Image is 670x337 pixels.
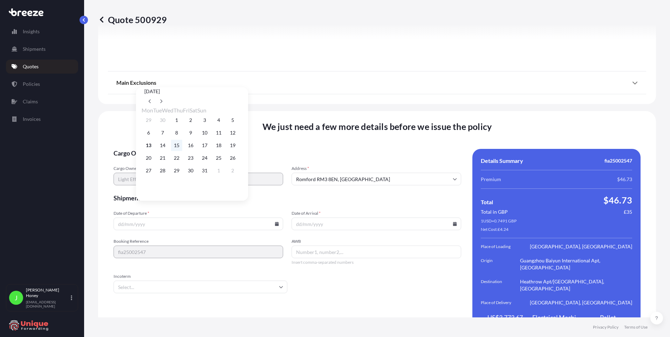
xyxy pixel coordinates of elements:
[116,74,638,91] div: Main Exclusions
[213,115,224,126] button: 4
[190,107,197,114] span: Saturday
[171,165,182,176] button: 29
[171,127,182,138] button: 8
[624,324,648,330] a: Terms of Use
[292,246,461,258] input: Number1, number2,...
[143,127,154,138] button: 6
[23,116,41,123] p: Invoices
[185,152,196,164] button: 23
[481,218,517,224] span: 1 USD = 0.7491 GBP
[173,107,183,114] span: Thursday
[213,140,224,151] button: 18
[199,127,210,138] button: 10
[520,278,632,292] span: Heathrow Apt/[GEOGRAPHIC_DATA], [GEOGRAPHIC_DATA]
[6,42,78,56] a: Shipments
[292,260,461,265] span: Insert comma-separated numbers
[481,299,520,306] span: Place of Delivery
[481,278,520,292] span: Destination
[199,152,210,164] button: 24
[185,127,196,138] button: 9
[6,77,78,91] a: Policies
[292,218,461,230] input: dd/mm/yyyy
[116,79,156,86] span: Main Exclusions
[185,115,196,126] button: 2
[213,127,224,138] button: 11
[171,115,182,126] button: 1
[604,157,632,164] span: fia25002547
[142,107,153,114] span: Monday
[530,243,632,250] span: [GEOGRAPHIC_DATA], [GEOGRAPHIC_DATA]
[481,176,501,183] span: Premium
[600,313,616,322] span: Pallet
[6,112,78,126] a: Invoices
[23,28,40,35] p: Insights
[532,313,581,322] span: Electrical Machinery and Equipment
[157,115,168,126] button: 30
[481,227,508,232] span: Net Cost: £4.24
[114,166,283,171] span: Cargo Owner Name
[9,320,49,331] img: organization-logo
[227,165,238,176] button: 2
[157,152,168,164] button: 21
[185,165,196,176] button: 30
[227,115,238,126] button: 5
[487,313,523,322] span: US$3,773.67
[6,95,78,109] a: Claims
[171,140,182,151] button: 15
[114,274,287,279] span: Incoterm
[530,299,632,306] span: [GEOGRAPHIC_DATA], [GEOGRAPHIC_DATA]
[199,140,210,151] button: 17
[26,300,69,308] p: [EMAIL_ADDRESS][DOMAIN_NAME]
[624,208,632,215] span: £35
[185,140,196,151] button: 16
[481,243,520,250] span: Place of Loading
[6,60,78,74] a: Quotes
[114,218,283,230] input: dd/mm/yyyy
[199,115,210,126] button: 3
[292,211,461,216] span: Date of Arrival
[227,127,238,138] button: 12
[114,194,461,202] span: Shipment details
[481,208,508,215] span: Total in GBP
[292,166,461,171] span: Address
[143,152,154,164] button: 20
[213,165,224,176] button: 1
[481,199,493,206] span: Total
[23,98,38,105] p: Claims
[26,287,69,298] p: [PERSON_NAME] Honey
[114,239,283,244] span: Booking Reference
[593,324,618,330] a: Privacy Policy
[520,257,632,271] span: Guangzhou Baiyun International Apt, [GEOGRAPHIC_DATA]
[157,140,168,151] button: 14
[98,14,167,25] p: Quote 500929
[23,63,39,70] p: Quotes
[114,211,283,216] span: Date of Departure
[292,173,461,185] input: Cargo owner address
[183,107,190,114] span: Friday
[114,149,461,157] span: Cargo Owner Details
[15,294,18,301] span: J
[143,115,154,126] button: 29
[157,165,168,176] button: 28
[171,152,182,164] button: 22
[227,152,238,164] button: 26
[114,281,287,293] input: Select...
[603,194,632,206] span: $46.73
[153,107,162,114] span: Tuesday
[143,140,154,151] button: 13
[481,257,520,271] span: Origin
[617,176,632,183] span: $46.73
[23,81,40,88] p: Policies
[481,157,523,164] span: Details Summary
[213,152,224,164] button: 25
[143,165,154,176] button: 27
[262,121,492,132] span: We just need a few more details before we issue the policy
[114,246,283,258] input: Your internal reference
[157,127,168,138] button: 7
[162,107,173,114] span: Wednesday
[292,239,461,244] span: AWB
[227,140,238,151] button: 19
[6,25,78,39] a: Insights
